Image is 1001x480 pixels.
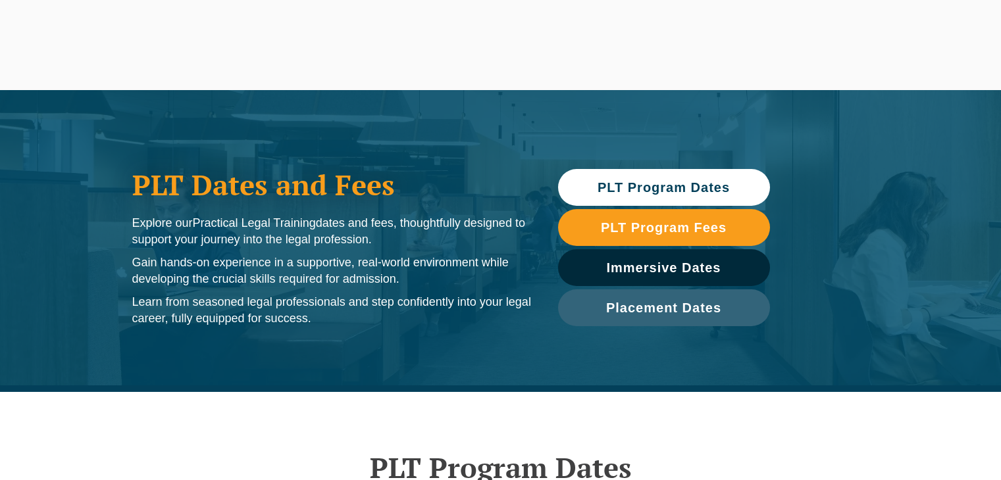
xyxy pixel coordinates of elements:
[558,249,770,286] a: Immersive Dates
[601,221,727,234] span: PLT Program Fees
[558,169,770,206] a: PLT Program Dates
[132,294,532,327] p: Learn from seasoned legal professionals and step confidently into your legal career, fully equipp...
[598,181,730,194] span: PLT Program Dates
[558,289,770,326] a: Placement Dates
[607,261,721,274] span: Immersive Dates
[193,216,316,229] span: Practical Legal Training
[132,254,532,287] p: Gain hands-on experience in a supportive, real-world environment while developing the crucial ski...
[558,209,770,246] a: PLT Program Fees
[606,301,721,314] span: Placement Dates
[132,168,532,201] h1: PLT Dates and Fees
[132,215,532,248] p: Explore our dates and fees, thoughtfully designed to support your journey into the legal profession.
